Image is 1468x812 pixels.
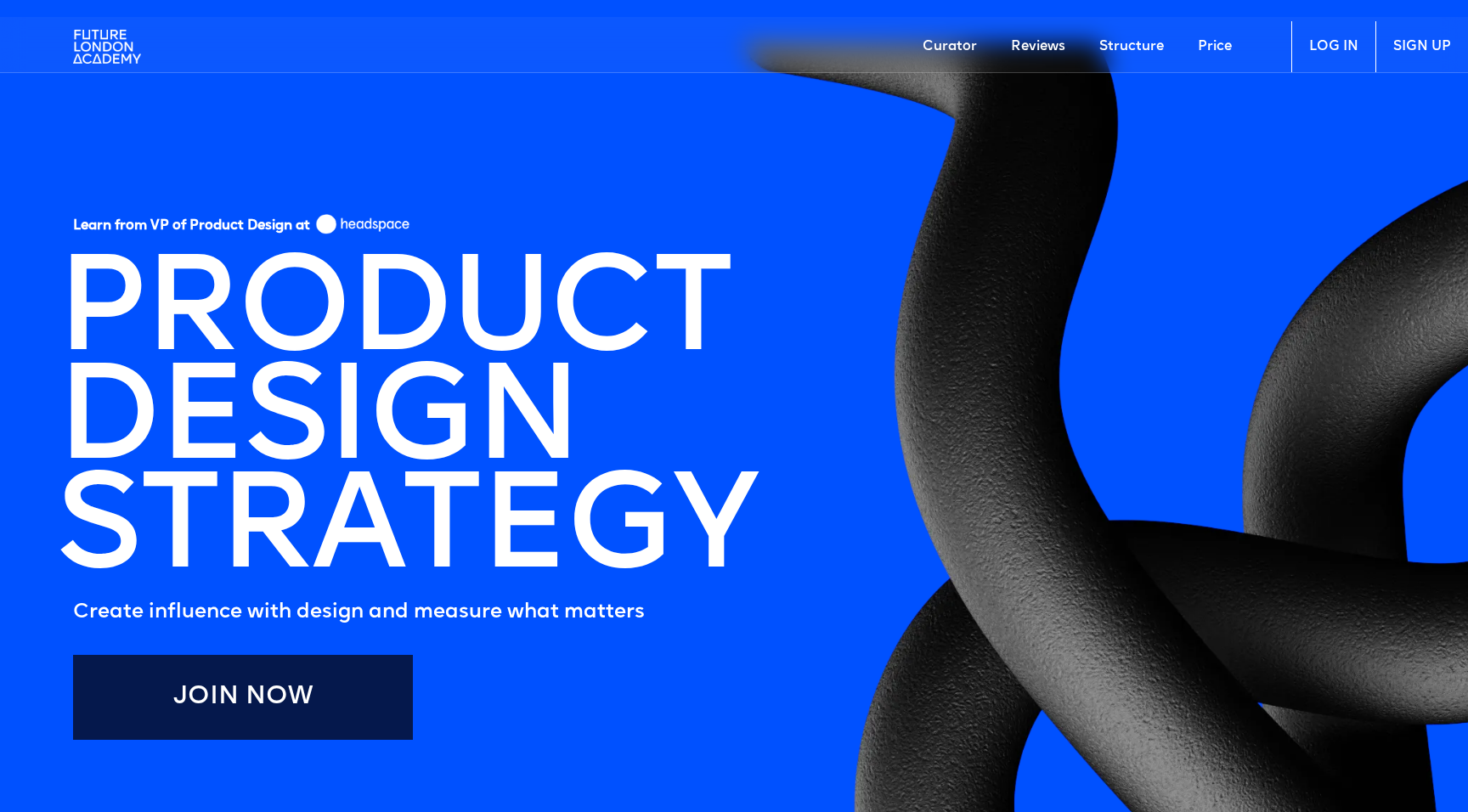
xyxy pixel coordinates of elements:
a: Structure [1082,21,1181,72]
a: Join Now [73,655,413,740]
a: Curator [906,21,994,72]
h5: Learn from VP of Product Design at [73,217,310,240]
a: LOG IN [1291,21,1375,72]
a: SIGN UP [1375,21,1468,72]
h1: PRODUCT DESIGN STRATEGY [56,261,756,587]
a: Price [1181,21,1249,72]
h5: Create influence with design and measure what matters [73,595,756,629]
a: Reviews [994,21,1082,72]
